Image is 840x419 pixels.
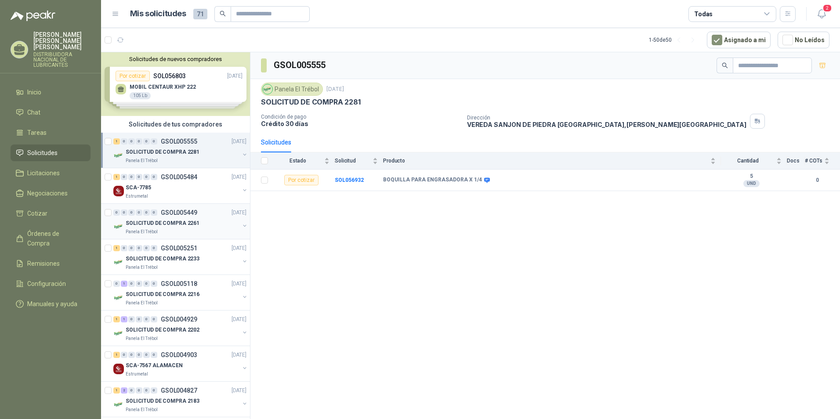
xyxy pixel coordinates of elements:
p: GSOL005251 [161,245,197,251]
div: 0 [143,138,150,144]
p: Estrumetal [126,193,148,200]
a: Tareas [11,124,91,141]
div: 0 [151,245,157,251]
span: 2 [822,4,832,12]
button: Solicitudes de nuevos compradores [105,56,246,62]
div: 1 [113,387,120,394]
p: [DATE] [232,173,246,181]
div: 0 [151,281,157,287]
div: 0 [143,174,150,180]
p: DISTRIBUIDORA NACIONAL DE LUBRICANTES [33,52,91,68]
img: Company Logo [113,257,124,267]
p: Panela El Trébol [126,157,158,164]
p: GSOL004929 [161,316,197,322]
span: Configuración [27,279,66,289]
div: UND [743,180,760,187]
div: 0 [136,245,142,251]
th: # COTs [805,152,840,170]
p: SCA-7785 [126,184,151,192]
th: Estado [273,152,335,170]
img: Company Logo [113,328,124,339]
div: 0 [136,281,142,287]
div: 0 [121,352,127,358]
div: 0 [128,209,135,216]
p: Crédito 30 días [261,120,460,127]
div: 0 [151,209,157,216]
p: SOLICITUD DE COMPRA 2233 [126,255,199,263]
a: Manuales y ayuda [11,296,91,312]
div: Solicitudes [261,137,291,147]
div: 0 [136,209,142,216]
th: Solicitud [335,152,383,170]
div: 0 [121,245,127,251]
div: 0 [151,138,157,144]
p: SOLICITUD DE COMPRA 2281 [261,98,361,107]
div: 0 [143,387,150,394]
div: 0 [136,138,142,144]
div: 0 [128,138,135,144]
div: 0 [121,209,127,216]
p: GSOL005118 [161,281,197,287]
a: Inicio [11,84,91,101]
img: Logo peakr [11,11,55,21]
div: 0 [136,387,142,394]
button: 2 [814,6,829,22]
span: 71 [193,9,207,19]
div: 0 [151,316,157,322]
span: Cotizar [27,209,47,218]
div: 0 [143,281,150,287]
img: Company Logo [113,364,124,374]
p: SOLICITUD DE COMPRA 2281 [126,148,199,156]
a: Cotizar [11,205,91,222]
th: Producto [383,152,721,170]
p: SOLICITUD DE COMPRA 2261 [126,219,199,228]
a: 1 2 0 0 0 0 GSOL004827[DATE] Company LogoSOLICITUD DE COMPRA 2183Panela El Trébol [113,385,248,413]
button: Asignado a mi [707,32,771,48]
a: 1 0 0 0 0 0 GSOL005555[DATE] Company LogoSOLICITUD DE COMPRA 2281Panela El Trébol [113,136,248,164]
th: Docs [787,152,805,170]
a: Negociaciones [11,185,91,202]
p: [DATE] [326,85,344,94]
div: 0 [143,316,150,322]
p: [DATE] [232,386,246,395]
p: SOLICITUD DE COMPRA 2202 [126,326,199,334]
p: SOLICITUD DE COMPRA 2183 [126,397,199,405]
p: [DATE] [232,280,246,288]
a: 1 0 0 0 0 0 GSOL005251[DATE] Company LogoSOLICITUD DE COMPRA 2233Panela El Trébol [113,243,248,271]
img: Company Logo [113,221,124,232]
p: [DATE] [232,244,246,253]
h1: Mis solicitudes [130,7,186,20]
div: Panela El Trébol [261,83,323,96]
a: Chat [11,104,91,121]
span: Licitaciones [27,168,60,178]
p: Condición de pago [261,114,460,120]
span: search [722,62,728,69]
div: 0 [151,174,157,180]
p: Panela El Trébol [126,406,158,413]
span: Tareas [27,128,47,137]
div: 2 [121,387,127,394]
div: 1 [121,281,127,287]
p: [DATE] [232,351,246,359]
a: Órdenes de Compra [11,225,91,252]
button: No Leídos [778,32,829,48]
p: Dirección [467,115,746,121]
img: Company Logo [113,293,124,303]
p: [DATE] [232,209,246,217]
div: 0 [128,387,135,394]
div: Por cotizar [284,175,319,185]
a: 0 0 0 0 0 0 GSOL005449[DATE] Company LogoSOLICITUD DE COMPRA 2261Panela El Trébol [113,207,248,235]
th: Cantidad [721,152,787,170]
div: 0 [136,316,142,322]
div: 0 [128,316,135,322]
div: 0 [143,352,150,358]
div: 1 [121,316,127,322]
div: 1 [113,316,120,322]
div: Solicitudes de tus compradores [101,116,250,133]
div: 0 [121,174,127,180]
p: [PERSON_NAME] [PERSON_NAME] [PERSON_NAME] [33,32,91,50]
div: 0 [128,281,135,287]
div: 0 [151,352,157,358]
img: Company Logo [113,186,124,196]
a: 1 0 0 0 0 0 GSOL004903[DATE] Company LogoSCA-7567 ALAMACENEstrumetal [113,350,248,378]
